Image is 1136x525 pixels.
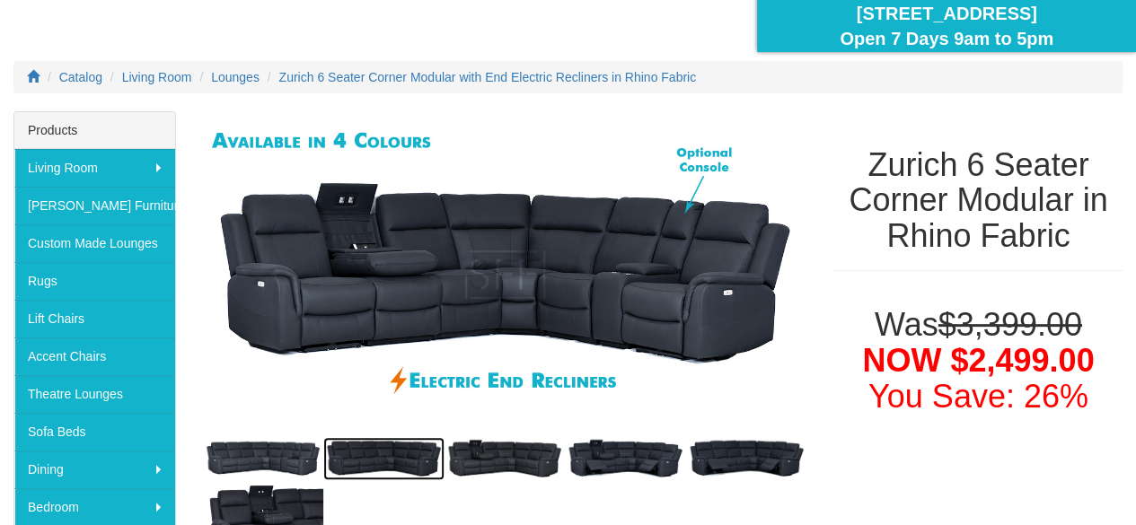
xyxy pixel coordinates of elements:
a: Catalog [59,70,102,84]
del: $3,399.00 [938,306,1082,343]
a: Sofa Beds [14,413,175,451]
a: Rugs [14,262,175,300]
a: Zurich 6 Seater Corner Modular with End Electric Recliners in Rhino Fabric [279,70,697,84]
span: NOW $2,499.00 [862,342,1094,379]
a: Custom Made Lounges [14,224,175,262]
font: You Save: 26% [868,378,1088,415]
a: Lounges [211,70,260,84]
a: [PERSON_NAME] Furniture [14,187,175,224]
a: Dining [14,451,175,488]
a: Lift Chairs [14,300,175,337]
a: Theatre Lounges [14,375,175,413]
a: Accent Chairs [14,337,175,375]
a: Living Room [14,149,175,187]
h1: Zurich 6 Seater Corner Modular in Rhino Fabric [834,147,1123,254]
a: Living Room [122,70,192,84]
h1: Was [834,307,1123,414]
div: Products [14,112,175,149]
